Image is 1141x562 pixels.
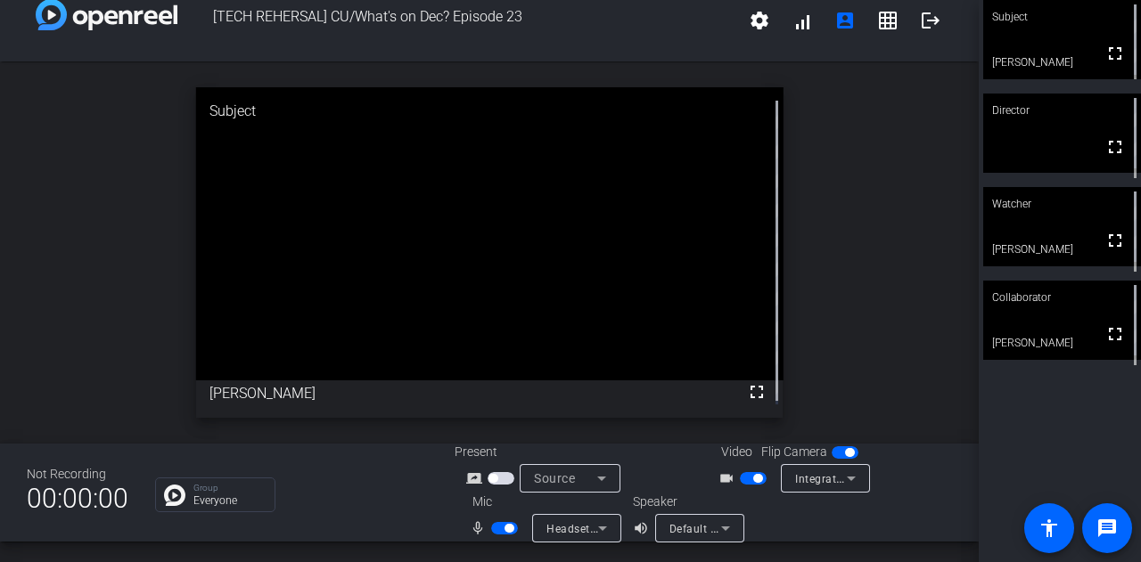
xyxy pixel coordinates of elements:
[455,443,633,461] div: Present
[749,10,770,31] mat-icon: settings
[746,381,768,403] mat-icon: fullscreen
[27,465,128,484] div: Not Recording
[534,471,575,485] span: Source
[1096,517,1118,539] mat-icon: message
[877,10,899,31] mat-icon: grid_on
[1104,136,1126,158] mat-icon: fullscreen
[795,471,893,485] span: Integrated Camera
[466,468,488,489] mat-icon: screen_share_outline
[455,493,633,511] div: Mic
[1104,230,1126,251] mat-icon: fullscreen
[1104,43,1126,64] mat-icon: fullscreen
[633,517,654,539] mat-icon: volume_up
[669,521,943,535] span: Default - Headphones (LE-WRH QC Ultra) (Bluetooth)
[193,495,266,506] p: Everyone
[920,10,941,31] mat-icon: logout
[721,443,752,461] span: Video
[983,94,1141,127] div: Director
[546,521,689,535] span: Headset (LE-WRH QC Ultra)
[718,468,740,489] mat-icon: videocam_outline
[470,517,491,539] mat-icon: mic_none
[834,10,856,31] mat-icon: account_box
[196,87,784,135] div: Subject
[164,485,185,506] img: Chat Icon
[1104,323,1126,345] mat-icon: fullscreen
[633,493,740,511] div: Speaker
[983,187,1141,221] div: Watcher
[1038,517,1060,539] mat-icon: accessibility
[27,476,128,520] span: 00:00:00
[193,484,266,493] p: Group
[983,281,1141,314] div: Collaborator
[761,443,827,461] span: Flip Camera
